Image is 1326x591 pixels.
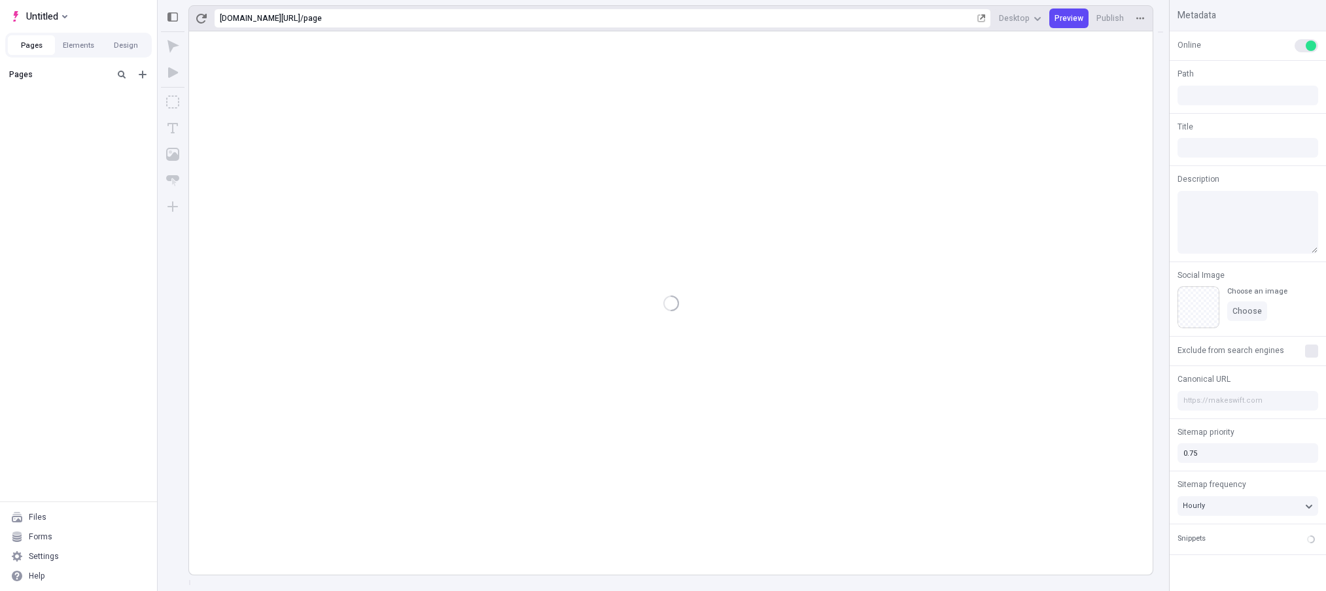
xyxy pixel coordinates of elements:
[135,67,150,82] button: Add new
[26,8,58,24] span: Untitled
[1227,301,1267,321] button: Choose
[1049,8,1089,28] button: Preview
[1178,345,1284,356] span: Exclude from search engines
[102,35,149,55] button: Design
[999,13,1030,24] span: Desktop
[1178,269,1225,281] span: Social Image
[1178,533,1206,545] div: Snippets
[304,13,975,24] div: page
[161,143,184,166] button: Image
[994,8,1047,28] button: Desktop
[8,35,55,55] button: Pages
[1178,479,1246,490] span: Sitemap frequency
[9,69,109,80] div: Pages
[29,571,45,581] div: Help
[161,116,184,140] button: Text
[161,90,184,114] button: Box
[1232,306,1262,316] span: Choose
[1227,286,1287,296] div: Choose an image
[161,169,184,192] button: Button
[1178,426,1234,438] span: Sitemap priority
[1178,373,1230,385] span: Canonical URL
[1178,68,1194,80] span: Path
[300,13,304,24] div: /
[1178,39,1201,51] span: Online
[1178,391,1318,411] input: https://makeswift.com
[1096,13,1124,24] span: Publish
[1091,8,1129,28] button: Publish
[220,13,300,24] div: [URL][DOMAIN_NAME]
[29,512,46,522] div: Files
[1178,496,1318,516] button: Hourly
[1183,500,1205,511] span: Hourly
[29,532,52,542] div: Forms
[5,7,73,26] button: Select site
[55,35,102,55] button: Elements
[1178,121,1193,133] span: Title
[1178,173,1219,185] span: Description
[29,551,59,562] div: Settings
[1055,13,1083,24] span: Preview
